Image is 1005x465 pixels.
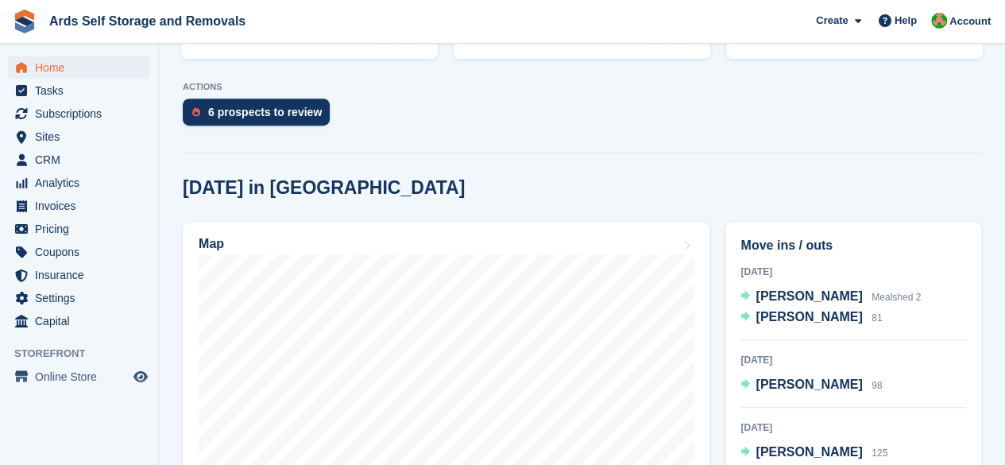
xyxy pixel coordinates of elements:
a: menu [8,56,150,79]
span: Online Store [35,366,130,388]
span: Invoices [35,195,130,217]
span: Subscriptions [35,103,130,125]
img: prospect-51fa495bee0391a8d652442698ab0144808aea92771e9ea1ae160a38d050c398.svg [192,107,200,117]
a: menu [8,126,150,148]
a: [PERSON_NAME] 81 [740,308,882,328]
div: [DATE] [740,420,966,435]
span: Coupons [35,241,130,263]
span: 81 [872,312,882,324]
a: menu [8,310,150,332]
span: Insurance [35,264,130,286]
span: Account [949,14,991,29]
div: 6 prospects to review [208,106,322,118]
div: [DATE] [740,265,966,279]
span: Pricing [35,218,130,240]
span: Sites [35,126,130,148]
a: menu [8,287,150,309]
h2: Move ins / outs [740,236,966,255]
span: Help [895,13,917,29]
a: Ards Self Storage and Removals [43,8,252,34]
h2: Map [199,237,224,251]
span: [PERSON_NAME] [756,310,862,324]
div: [DATE] [740,353,966,367]
span: [PERSON_NAME] [756,445,862,459]
span: Capital [35,310,130,332]
h2: [DATE] in [GEOGRAPHIC_DATA] [183,177,465,199]
img: stora-icon-8386f47178a22dfd0bd8f6a31ec36ba5ce8667c1dd55bd0f319d3a0aa187defe.svg [13,10,37,33]
a: [PERSON_NAME] 98 [740,375,882,396]
a: [PERSON_NAME] 125 [740,443,887,463]
a: menu [8,172,150,194]
span: Settings [35,287,130,309]
a: menu [8,195,150,217]
span: Create [816,13,848,29]
a: menu [8,103,150,125]
a: menu [8,149,150,171]
span: CRM [35,149,130,171]
span: Home [35,56,130,79]
a: menu [8,79,150,102]
span: Mealshed 2 [872,292,921,303]
a: menu [8,241,150,263]
span: Tasks [35,79,130,102]
p: ACTIONS [183,82,981,92]
span: 98 [872,380,882,391]
a: 6 prospects to review [183,99,338,134]
span: 125 [872,448,887,459]
span: [PERSON_NAME] [756,289,862,303]
img: Ethan McFerran [931,13,947,29]
a: Preview store [131,367,150,386]
a: menu [8,366,150,388]
span: Storefront [14,346,158,362]
a: [PERSON_NAME] Mealshed 2 [740,287,921,308]
a: menu [8,264,150,286]
a: menu [8,218,150,240]
span: Analytics [35,172,130,194]
span: [PERSON_NAME] [756,378,862,391]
